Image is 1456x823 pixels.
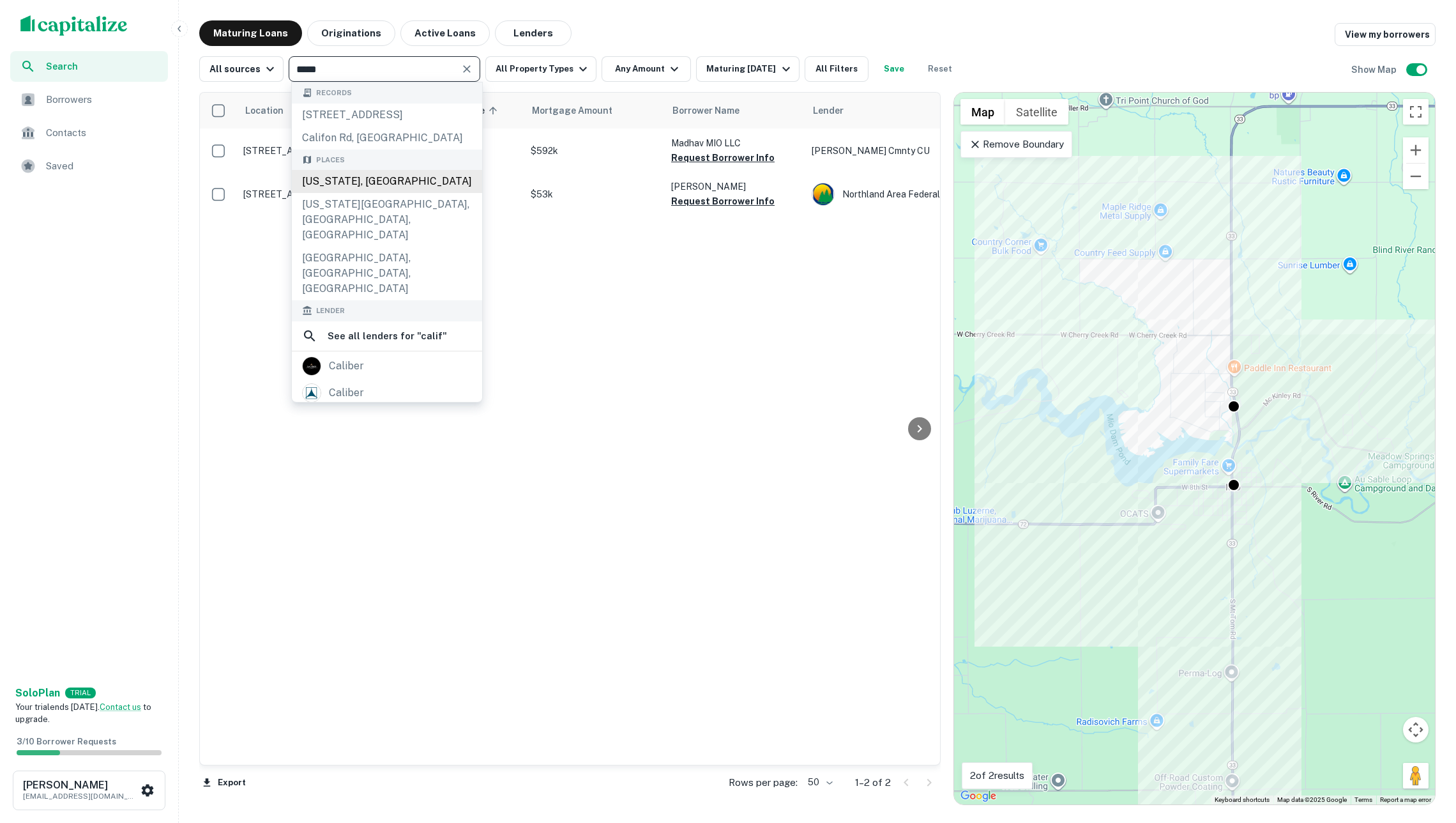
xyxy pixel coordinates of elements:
h6: Show Map [1351,63,1399,77]
div: califon rd, [GEOGRAPHIC_DATA] [292,127,482,150]
a: Contact us [100,702,141,712]
span: Your trial ends [DATE]. to upgrade. [15,702,151,725]
span: Borrowers [46,92,160,107]
div: 0 0 [954,93,1435,804]
button: [PERSON_NAME][EMAIL_ADDRESS][DOMAIN_NAME] [13,771,165,810]
button: Map camera controls [1403,717,1429,742]
div: All sources [209,61,278,77]
button: Reset [920,56,960,82]
button: Toggle fullscreen view [1403,99,1429,125]
p: $53k [531,187,658,201]
button: All Property Types [485,56,596,82]
a: Search [10,51,168,82]
span: Records [316,88,352,98]
button: Show satellite imagery [1005,99,1068,125]
div: [GEOGRAPHIC_DATA], [GEOGRAPHIC_DATA], [GEOGRAPHIC_DATA] [292,247,482,300]
a: Borrowers [10,84,168,115]
a: caliber [292,380,482,406]
button: Maturing Loans [199,20,302,46]
a: View my borrowers [1335,23,1436,46]
span: Lender [316,305,345,316]
a: Contacts [10,118,168,148]
span: Map data ©2025 Google [1277,796,1347,803]
div: [US_STATE], [GEOGRAPHIC_DATA] [292,170,482,193]
button: Any Amount [602,56,691,82]
button: Keyboard shortcuts [1215,796,1270,804]
a: Terms (opens in new tab) [1354,796,1372,803]
div: caliber [329,357,364,376]
p: Remove Boundary [969,137,1064,152]
span: Lender [813,103,844,118]
th: Borrower Name [665,93,805,128]
button: Zoom out [1403,164,1429,189]
span: Location [245,103,284,118]
div: caliber [329,383,364,403]
img: picture [812,183,834,205]
button: Export [199,773,249,792]
div: [US_STATE][GEOGRAPHIC_DATA], [GEOGRAPHIC_DATA], [GEOGRAPHIC_DATA] [292,193,482,247]
div: 50 [803,773,835,792]
p: [PERSON_NAME] Cmnty CU [812,144,1003,158]
button: Zoom in [1403,137,1429,163]
a: Saved [10,151,168,181]
span: Contacts [46,125,160,141]
button: Show street map [960,99,1005,125]
button: Clear [458,60,476,78]
button: Maturing [DATE] [696,56,799,82]
span: Mortgage Amount [532,103,629,118]
div: TRIAL [65,688,96,698]
p: Madhav MIO LLC [671,136,799,150]
span: Places [316,155,345,165]
img: picture [303,357,321,375]
button: Originations [307,20,395,46]
p: [EMAIL_ADDRESS][DOMAIN_NAME] [23,790,138,802]
span: Borrower Name [672,103,739,118]
a: Open this area in Google Maps (opens a new window) [957,788,999,804]
button: Lenders [495,20,572,46]
h6: [PERSON_NAME] [23,780,138,790]
button: Request Borrower Info [671,194,775,209]
button: Request Borrower Info [671,150,775,165]
th: Location [237,93,416,128]
p: 2 of 2 results [970,768,1024,783]
p: 1–2 of 2 [855,775,891,790]
span: Search [46,59,160,73]
img: picture [303,384,321,402]
div: [STREET_ADDRESS] [292,104,482,127]
span: 3 / 10 Borrower Requests [17,737,116,746]
p: Rows per page: [729,775,798,790]
a: SoloPlan [15,686,60,701]
button: All sources [199,56,284,82]
img: capitalize-logo.png [20,15,128,36]
a: Report a map error [1380,796,1431,803]
p: $592k [531,144,658,158]
p: [STREET_ADDRESS] [243,188,409,200]
button: Save your search to get updates of matches that match your search criteria. [874,56,914,82]
span: Saved [46,158,160,174]
a: caliber [292,353,482,380]
th: Lender [805,93,1010,128]
button: All Filters [805,56,868,82]
iframe: Chat Widget [1392,721,1456,782]
div: Maturing [DATE] [706,61,793,77]
p: [PERSON_NAME] [671,180,799,194]
div: Northland Area Federal Credit Union [812,183,1003,206]
button: Active Loans [400,20,490,46]
strong: Solo Plan [15,687,60,699]
p: [STREET_ADDRESS][PERSON_NAME] [243,145,409,157]
h6: See all lenders for " calif " [328,328,447,344]
img: Google [957,788,999,804]
th: Mortgage Amount [524,93,665,128]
